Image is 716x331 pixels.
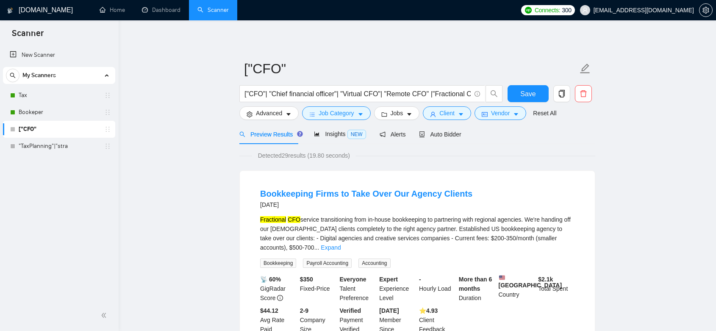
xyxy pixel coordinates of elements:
[491,108,510,118] span: Vendor
[419,131,461,138] span: Auto Bidder
[142,6,180,14] a: dashboardDashboard
[417,275,457,303] div: Hourly Load
[101,311,109,320] span: double-left
[19,138,99,155] a: "TaxPlanning"|"stra
[525,7,532,14] img: upwork-logo.png
[338,275,378,303] div: Talent Preference
[380,131,406,138] span: Alerts
[244,89,471,99] input: Search Freelance Jobs...
[513,111,519,117] span: caret-down
[104,126,111,133] span: holder
[499,275,505,281] img: 🇺🇸
[244,58,578,79] input: Scanner name...
[314,131,366,137] span: Insights
[104,109,111,116] span: holder
[459,276,492,292] b: More than 6 months
[321,244,341,251] a: Expand
[358,111,364,117] span: caret-down
[340,276,366,283] b: Everyone
[19,121,99,138] a: ["CFO"
[391,108,403,118] span: Jobs
[7,4,13,17] img: logo
[340,307,361,314] b: Verified
[260,307,278,314] b: $44.12
[319,108,354,118] span: Job Category
[486,85,502,102] button: search
[260,259,296,268] span: Bookkeeping
[406,111,412,117] span: caret-down
[6,69,19,82] button: search
[379,276,398,283] b: Expert
[419,131,425,137] span: robot
[423,106,471,120] button: userClientcaret-down
[508,85,549,102] button: Save
[260,215,574,252] div: service transitioning from in-house bookkeeping to partnering with regional agencies. We're handi...
[104,92,111,99] span: holder
[314,131,320,137] span: area-chart
[239,106,299,120] button: settingAdvancedcaret-down
[379,307,399,314] b: [DATE]
[303,259,352,268] span: Payroll Accounting
[252,151,356,160] span: Detected 29 results (19.80 seconds)
[419,276,421,283] b: -
[260,189,472,198] a: Bookkeeping Firms to Take Over Our Agency Clients
[486,90,502,97] span: search
[358,259,390,268] span: Accounting
[10,47,108,64] a: New Scanner
[3,67,115,155] li: My Scanners
[535,6,560,15] span: Connects:
[286,111,291,117] span: caret-down
[288,216,300,223] mark: CFO
[6,72,19,78] span: search
[314,244,319,251] span: ...
[554,90,570,97] span: copy
[256,108,282,118] span: Advanced
[302,106,370,120] button: barsJob Categorycaret-down
[5,27,50,45] span: Scanner
[374,106,420,120] button: folderJobscaret-down
[580,63,591,74] span: edit
[239,131,245,137] span: search
[430,111,436,117] span: user
[247,111,253,117] span: setting
[260,200,472,210] div: [DATE]
[19,104,99,121] a: Bookeper
[260,276,281,283] b: 📡 60%
[582,7,588,13] span: user
[3,47,115,64] li: New Scanner
[497,275,537,303] div: Country
[458,111,464,117] span: caret-down
[377,275,417,303] div: Experience Level
[687,302,708,323] iframe: Intercom live chat
[538,276,553,283] b: $ 2.1k
[19,87,99,104] a: Tax
[699,7,712,14] span: setting
[562,6,571,15] span: 300
[258,275,298,303] div: GigRadar Score
[475,91,480,97] span: info-circle
[347,130,366,139] span: NEW
[381,111,387,117] span: folder
[239,131,300,138] span: Preview Results
[439,108,455,118] span: Client
[699,7,713,14] a: setting
[277,295,283,301] span: info-circle
[309,111,315,117] span: bars
[482,111,488,117] span: idcard
[520,89,536,99] span: Save
[380,131,386,137] span: notification
[475,106,526,120] button: idcardVendorcaret-down
[298,275,338,303] div: Fixed-Price
[22,67,56,84] span: My Scanners
[499,275,562,289] b: [GEOGRAPHIC_DATA]
[260,216,286,223] mark: Fractional
[296,130,304,138] div: Tooltip anchor
[100,6,125,14] a: homeHome
[300,307,308,314] b: 2-9
[457,275,497,303] div: Duration
[699,3,713,17] button: setting
[533,108,556,118] a: Reset All
[553,85,570,102] button: copy
[575,85,592,102] button: delete
[300,276,313,283] b: $ 350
